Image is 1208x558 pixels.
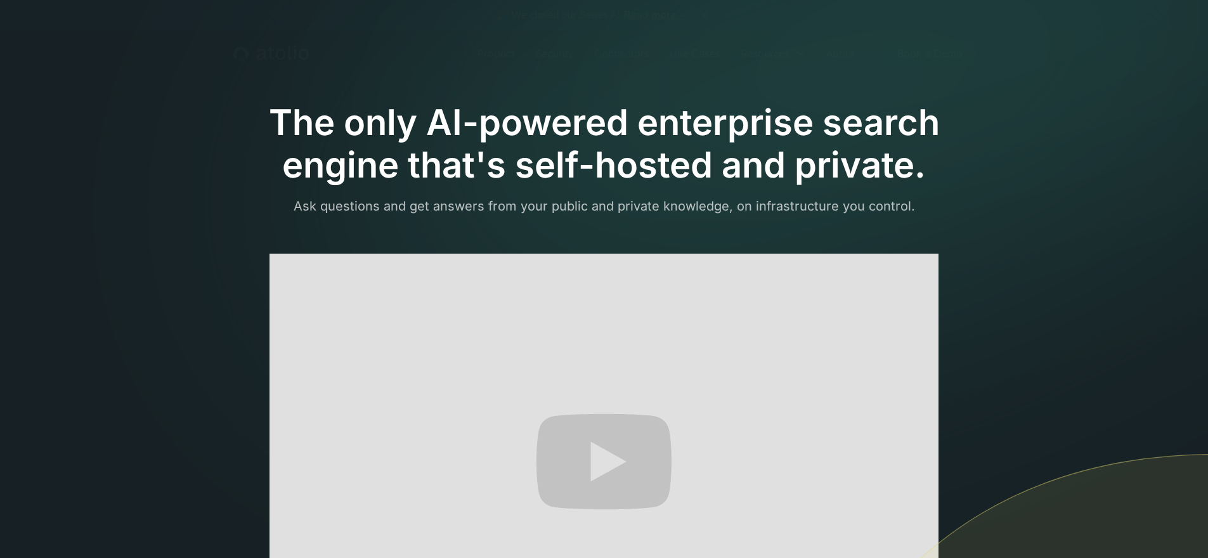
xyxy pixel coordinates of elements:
[731,41,815,66] div: Resources
[233,45,309,62] a: home
[497,8,689,23] span: 🎉 We closed our Series A!
[467,41,525,66] a: Product
[584,41,659,66] a: Connectors
[525,41,584,66] a: Security
[624,10,689,20] a: Read more →
[697,8,712,22] button: ×
[233,101,975,186] h1: The only AI-powered enterprise search engine that's self-hosted and private.
[659,41,731,66] a: Use Cases
[815,41,864,66] a: About
[741,46,790,61] div: Resources
[233,197,975,216] p: Ask questions and get answers from your public and private knowledge, on infrastructure you control.
[885,41,975,66] a: Book a Demo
